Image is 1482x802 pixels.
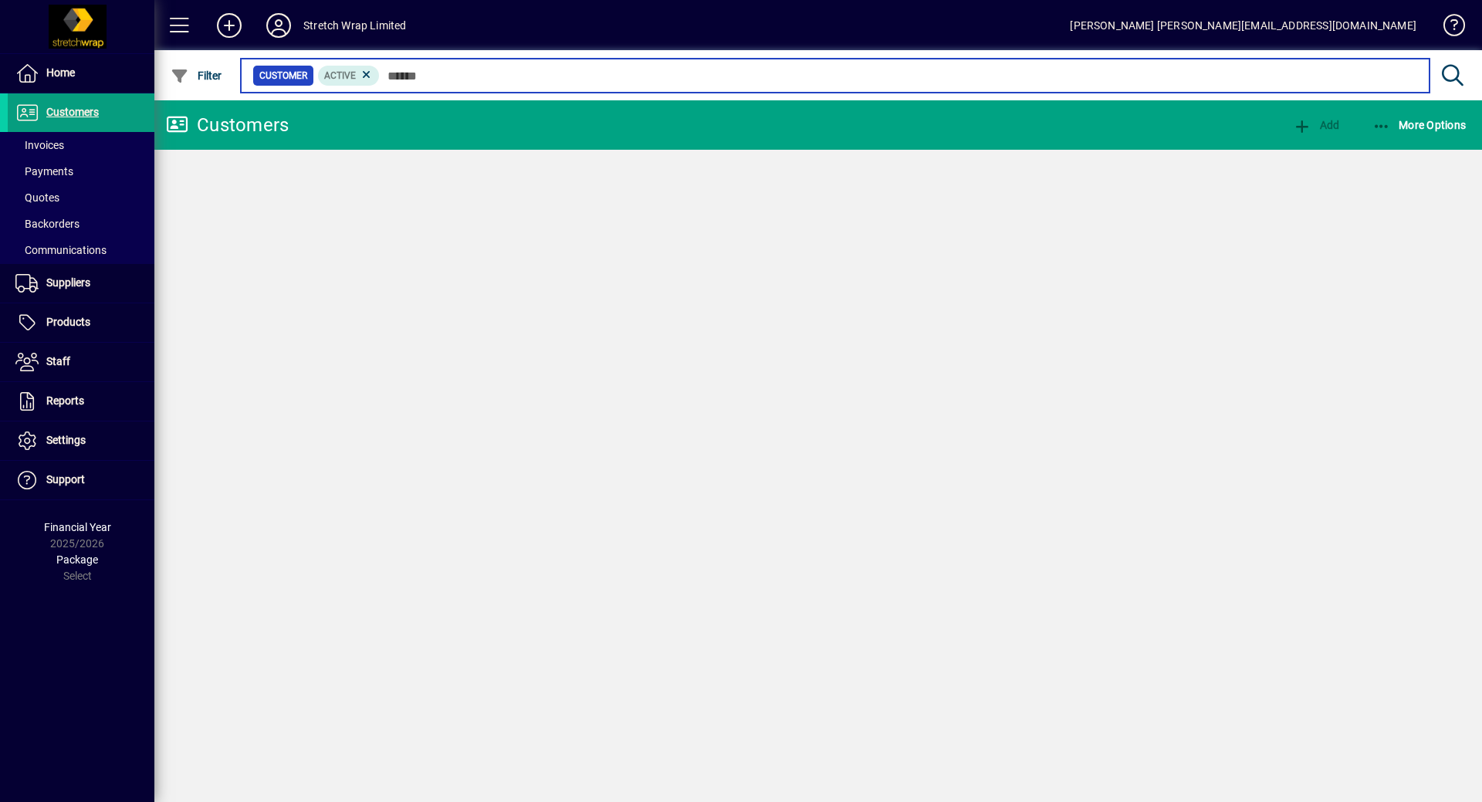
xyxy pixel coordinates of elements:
[1432,3,1463,53] a: Knowledge Base
[8,237,154,263] a: Communications
[8,54,154,93] a: Home
[166,113,289,137] div: Customers
[46,394,84,407] span: Reports
[15,218,80,230] span: Backorders
[8,211,154,237] a: Backorders
[15,244,107,256] span: Communications
[205,12,254,39] button: Add
[46,434,86,446] span: Settings
[254,12,303,39] button: Profile
[1372,119,1467,131] span: More Options
[167,62,226,90] button: Filter
[1070,13,1416,38] div: [PERSON_NAME] [PERSON_NAME][EMAIL_ADDRESS][DOMAIN_NAME]
[8,343,154,381] a: Staff
[8,264,154,303] a: Suppliers
[324,70,356,81] span: Active
[8,461,154,499] a: Support
[8,132,154,158] a: Invoices
[1289,111,1343,139] button: Add
[8,184,154,211] a: Quotes
[171,69,222,82] span: Filter
[259,68,307,83] span: Customer
[8,382,154,421] a: Reports
[44,521,111,533] span: Financial Year
[15,139,64,151] span: Invoices
[46,355,70,367] span: Staff
[318,66,380,86] mat-chip: Activation Status: Active
[56,553,98,566] span: Package
[8,303,154,342] a: Products
[46,473,85,486] span: Support
[8,158,154,184] a: Payments
[46,106,99,118] span: Customers
[46,316,90,328] span: Products
[1369,111,1470,139] button: More Options
[46,276,90,289] span: Suppliers
[15,165,73,178] span: Payments
[8,421,154,460] a: Settings
[46,66,75,79] span: Home
[15,191,59,204] span: Quotes
[303,13,407,38] div: Stretch Wrap Limited
[1293,119,1339,131] span: Add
